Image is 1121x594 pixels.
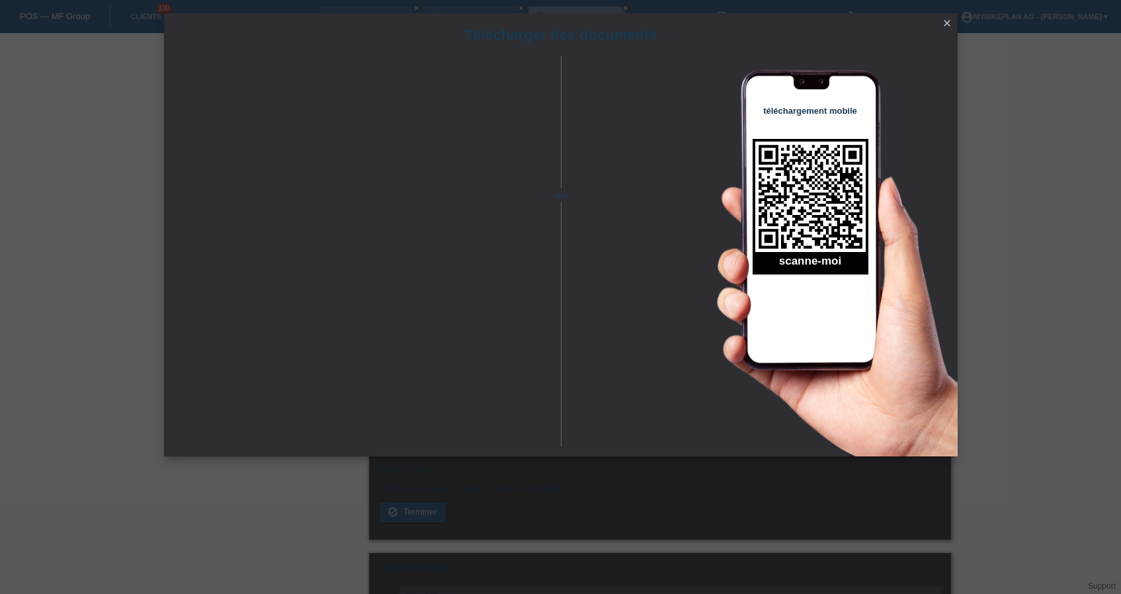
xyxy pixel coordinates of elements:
[938,17,956,32] a: close
[184,89,538,420] iframe: Upload
[753,255,868,275] h2: scanne-moi
[538,189,584,202] span: ou
[164,26,958,43] h1: Télécharger des documents
[942,18,952,28] i: close
[753,106,868,116] h4: téléchargement mobile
